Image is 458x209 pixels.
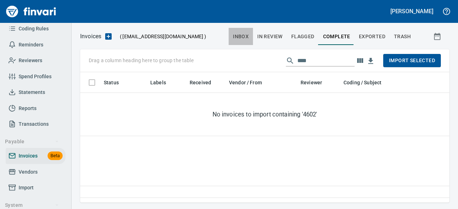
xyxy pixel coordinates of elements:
[122,33,204,40] span: [EMAIL_ADDRESS][DOMAIN_NAME]
[4,3,58,20] img: Finvari
[19,56,42,65] span: Reviewers
[257,32,283,41] span: In Review
[6,21,65,37] a: Coding Rules
[104,78,119,87] span: Status
[394,32,411,41] span: trash
[6,53,65,69] a: Reviewers
[19,40,43,49] span: Reminders
[6,116,65,132] a: Transactions
[80,32,101,41] nav: breadcrumb
[6,164,65,180] a: Vendors
[190,78,211,87] span: Received
[390,8,433,15] h5: [PERSON_NAME]
[343,78,391,87] span: Coding / Subject
[427,30,449,43] button: Show invoices within a particular date range
[389,56,435,65] span: Import Selected
[301,78,331,87] span: Reviewer
[19,183,34,192] span: Import
[89,57,194,64] p: Drag a column heading here to group the table
[6,100,65,116] a: Reports
[190,78,220,87] span: Received
[355,55,365,66] button: Choose columns to display
[229,78,262,87] span: Vendor / From
[6,180,65,196] a: Import
[213,110,317,119] big: No invoices to import containing '4602'
[48,152,63,160] span: Beta
[383,54,441,67] button: Import Selected
[6,69,65,85] a: Spend Profiles
[19,120,49,129] span: Transactions
[19,72,52,81] span: Spend Profiles
[19,168,38,176] span: Vendors
[233,32,249,41] span: inbox
[291,32,315,41] span: Flagged
[19,24,49,33] span: Coding Rules
[359,32,385,41] span: Exported
[389,6,435,17] button: [PERSON_NAME]
[6,37,65,53] a: Reminders
[150,78,166,87] span: Labels
[150,78,175,87] span: Labels
[101,32,116,41] button: Upload an Invoice
[80,32,101,41] p: Invoices
[323,32,350,41] span: Complete
[365,56,376,66] button: Download Table
[5,137,59,146] span: Payable
[2,135,62,148] button: Payable
[6,84,65,100] a: Statements
[301,78,322,87] span: Reviewer
[19,104,36,113] span: Reports
[104,78,128,87] span: Status
[6,148,65,164] a: InvoicesBeta
[116,33,206,40] p: ( )
[19,88,45,97] span: Statements
[19,151,38,160] span: Invoices
[343,78,381,87] span: Coding / Subject
[229,78,271,87] span: Vendor / From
